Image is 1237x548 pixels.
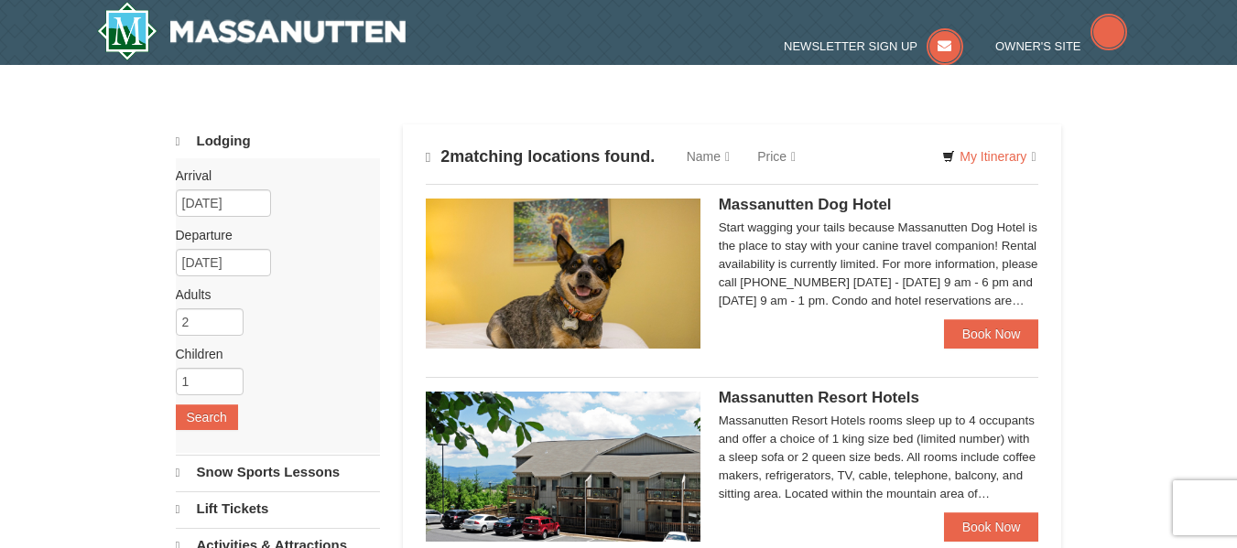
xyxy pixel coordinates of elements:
span: Newsletter Sign Up [784,39,917,53]
label: Arrival [176,167,366,185]
img: 19219026-1-e3b4ac8e.jpg [426,392,700,542]
div: Start wagging your tails because Massanutten Dog Hotel is the place to stay with your canine trav... [719,219,1039,310]
a: Massanutten Resort [97,2,407,60]
a: Lodging [176,124,380,158]
button: Search [176,404,238,430]
a: Owner's Site [995,39,1127,53]
a: Newsletter Sign Up [784,39,963,53]
span: Owner's Site [995,39,1081,53]
a: Book Now [944,319,1039,349]
a: My Itinerary [930,143,1047,170]
label: Children [176,345,366,363]
div: Massanutten Resort Hotels rooms sleep up to 4 occupants and offer a choice of 1 king size bed (li... [719,412,1039,503]
span: 2 [440,147,450,166]
a: Price [743,138,809,175]
a: Name [673,138,743,175]
a: Snow Sports Lessons [176,455,380,489]
h4: matching locations found. [426,147,656,167]
a: Book Now [944,512,1039,542]
img: Massanutten Resort Logo [97,2,407,60]
span: Massanutten Resort Hotels [719,389,919,406]
span: Massanutten Dog Hotel [719,196,892,213]
img: 27428181-5-81c892a3.jpg [426,199,700,349]
label: Adults [176,285,366,304]
label: Departure [176,226,366,244]
a: Lift Tickets [176,491,380,526]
